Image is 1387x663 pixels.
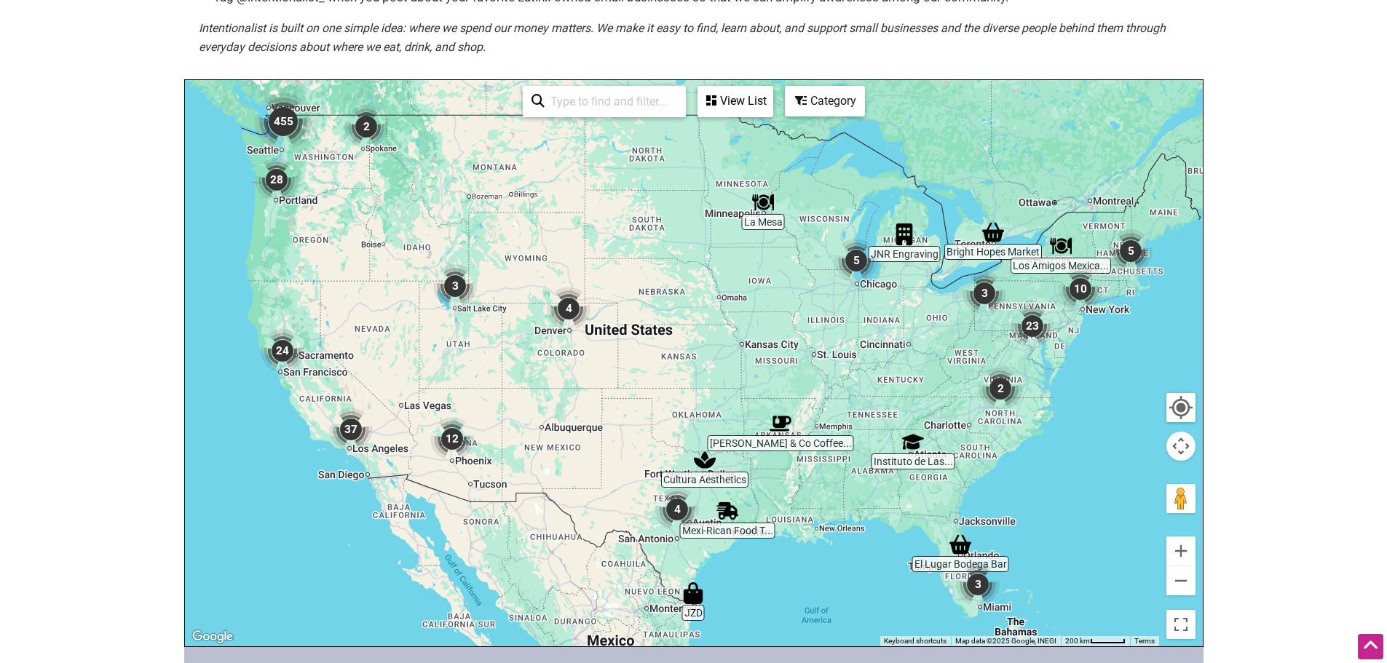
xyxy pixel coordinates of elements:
[1050,235,1072,257] div: Los Amigos Mexican Restaurant
[834,239,878,282] div: 5
[682,582,704,604] div: JZD
[1059,267,1102,311] div: 10
[785,86,865,116] div: Filter by category
[1061,636,1130,646] button: Map Scale: 200 km per 45 pixels
[1109,229,1153,273] div: 5
[893,223,915,245] div: JNR Engraving
[199,21,1166,54] em: Intentionalist is built on one simple idea: where we spend our money matters. We make it easy to ...
[1166,566,1196,595] button: Zoom out
[694,449,716,471] div: Cultura Aesthetics
[1358,634,1383,659] div: Scroll Back to Top
[716,500,738,522] div: Mexi-Rican Food Truck
[433,264,477,308] div: 3
[189,627,237,646] a: Open this area in Google Maps (opens a new window)
[963,271,1006,315] div: 3
[1166,484,1196,513] button: Drag Pegman onto the map to open Street View
[430,417,474,461] div: 12
[770,413,791,434] div: Fidel & Co Coffee Roasters
[902,431,924,453] div: Instituto de Las Américas
[255,158,299,202] div: 28
[261,329,304,373] div: 24
[698,86,773,117] div: See a list of the visible businesses
[1134,637,1155,645] a: Terms (opens in new tab)
[884,636,947,646] button: Keyboard shortcuts
[979,367,1022,410] div: 2
[545,87,677,116] input: Type to find and filter...
[1011,304,1054,348] div: 23
[1065,637,1090,645] span: 200 km
[1166,536,1196,565] button: Zoom in
[523,86,686,117] div: Type to search and filter
[1166,432,1196,461] button: Map camera controls
[982,221,1004,243] div: Bright Hopes Market
[956,563,1000,606] div: 3
[786,87,864,115] div: Category
[955,637,1056,645] span: Map data ©2025 Google, INEGI
[329,408,373,451] div: 37
[949,533,971,555] div: El Lugar Bodega Bar
[344,105,388,148] div: 2
[1166,393,1196,422] button: Your Location
[189,627,237,646] img: Google
[752,191,774,213] div: La Mesa
[699,87,772,115] div: View List
[254,92,312,151] div: 455
[547,287,590,330] div: 4
[1166,610,1195,639] button: Toggle fullscreen view
[655,488,699,531] div: 4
